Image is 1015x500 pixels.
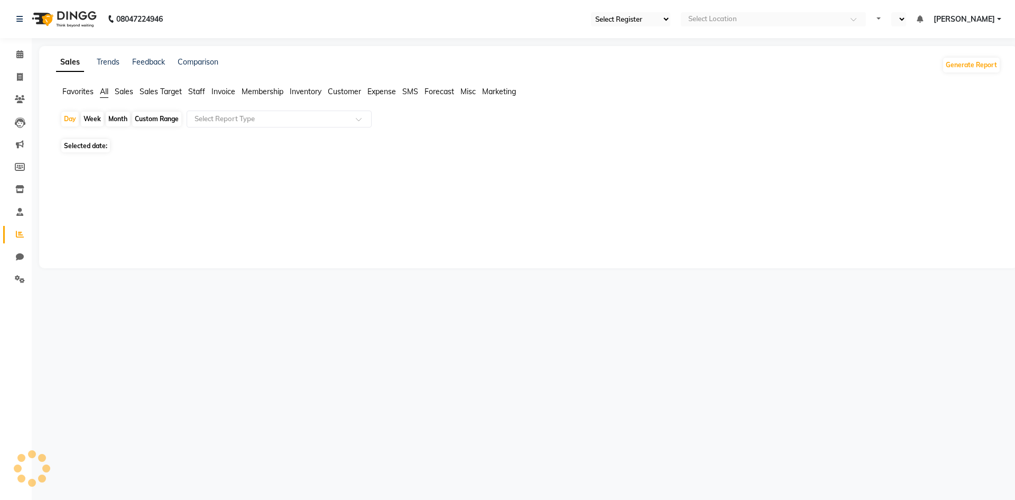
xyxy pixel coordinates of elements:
span: Staff [188,87,205,96]
span: Sales [115,87,133,96]
span: Inventory [290,87,321,96]
span: [PERSON_NAME] [934,14,995,25]
span: Marketing [482,87,516,96]
span: Customer [328,87,361,96]
span: Selected date: [61,139,110,152]
div: Week [81,112,104,126]
span: Misc [460,87,476,96]
span: Membership [242,87,283,96]
div: Select Location [688,14,737,24]
span: Forecast [425,87,454,96]
span: Invoice [211,87,235,96]
a: Sales [56,53,84,72]
span: Sales Target [140,87,182,96]
span: SMS [402,87,418,96]
span: All [100,87,108,96]
a: Trends [97,57,119,67]
img: logo [27,4,99,34]
b: 08047224946 [116,4,163,34]
a: Comparison [178,57,218,67]
div: Month [106,112,130,126]
span: Expense [367,87,396,96]
button: Generate Report [943,58,1000,72]
div: Day [61,112,79,126]
div: Custom Range [132,112,181,126]
a: Feedback [132,57,165,67]
span: Favorites [62,87,94,96]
